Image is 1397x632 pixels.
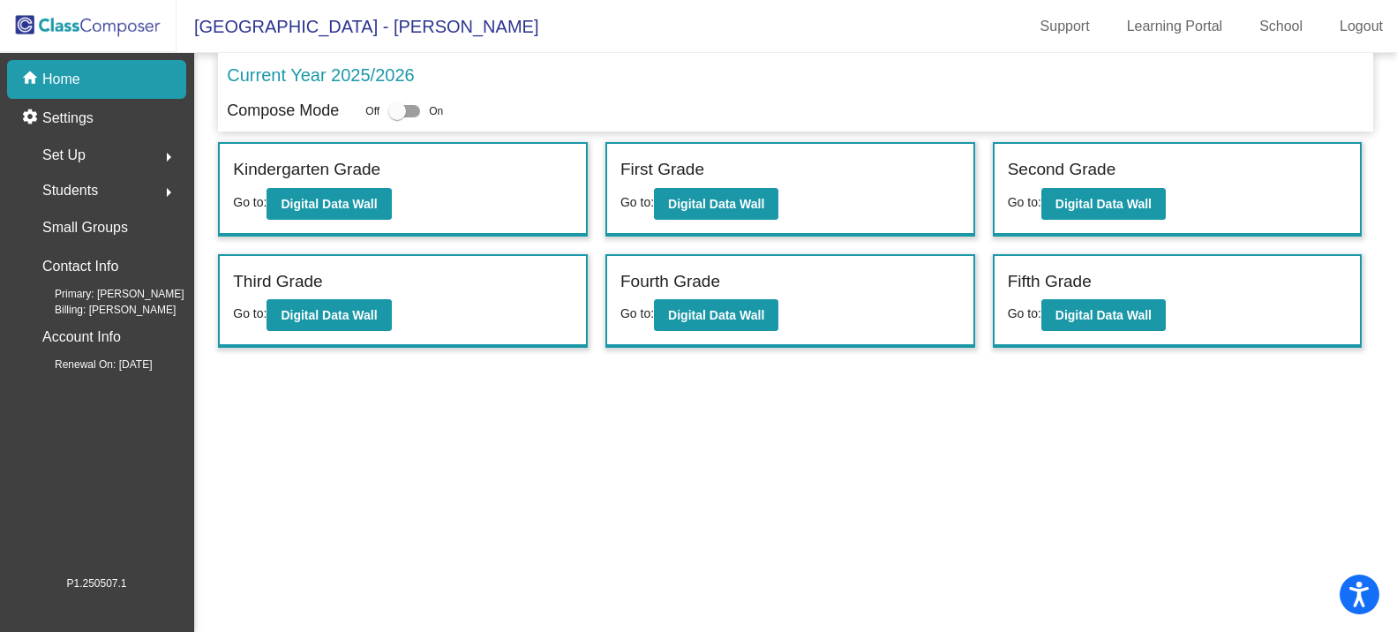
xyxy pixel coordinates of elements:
[1326,12,1397,41] a: Logout
[233,269,322,295] label: Third Grade
[620,195,654,209] span: Go to:
[42,108,94,129] p: Settings
[233,157,380,183] label: Kindergarten Grade
[267,299,391,331] button: Digital Data Wall
[227,62,414,88] p: Current Year 2025/2026
[1008,195,1041,209] span: Go to:
[177,12,538,41] span: [GEOGRAPHIC_DATA] - [PERSON_NAME]
[1055,308,1152,322] b: Digital Data Wall
[26,286,184,302] span: Primary: [PERSON_NAME]
[42,178,98,203] span: Students
[1113,12,1237,41] a: Learning Portal
[1041,188,1166,220] button: Digital Data Wall
[654,188,778,220] button: Digital Data Wall
[42,215,128,240] p: Small Groups
[1008,269,1092,295] label: Fifth Grade
[233,195,267,209] span: Go to:
[365,103,379,119] span: Off
[654,299,778,331] button: Digital Data Wall
[158,182,179,203] mat-icon: arrow_right
[42,325,121,350] p: Account Info
[1008,306,1041,320] span: Go to:
[42,69,80,90] p: Home
[1055,197,1152,211] b: Digital Data Wall
[21,69,42,90] mat-icon: home
[668,197,764,211] b: Digital Data Wall
[233,306,267,320] span: Go to:
[42,254,118,279] p: Contact Info
[668,308,764,322] b: Digital Data Wall
[267,188,391,220] button: Digital Data Wall
[620,306,654,320] span: Go to:
[620,269,720,295] label: Fourth Grade
[1245,12,1317,41] a: School
[281,197,377,211] b: Digital Data Wall
[158,147,179,168] mat-icon: arrow_right
[429,103,443,119] span: On
[42,143,86,168] span: Set Up
[1026,12,1104,41] a: Support
[26,302,176,318] span: Billing: [PERSON_NAME]
[620,157,704,183] label: First Grade
[1041,299,1166,331] button: Digital Data Wall
[21,108,42,129] mat-icon: settings
[1008,157,1116,183] label: Second Grade
[227,99,339,123] p: Compose Mode
[281,308,377,322] b: Digital Data Wall
[26,357,152,372] span: Renewal On: [DATE]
